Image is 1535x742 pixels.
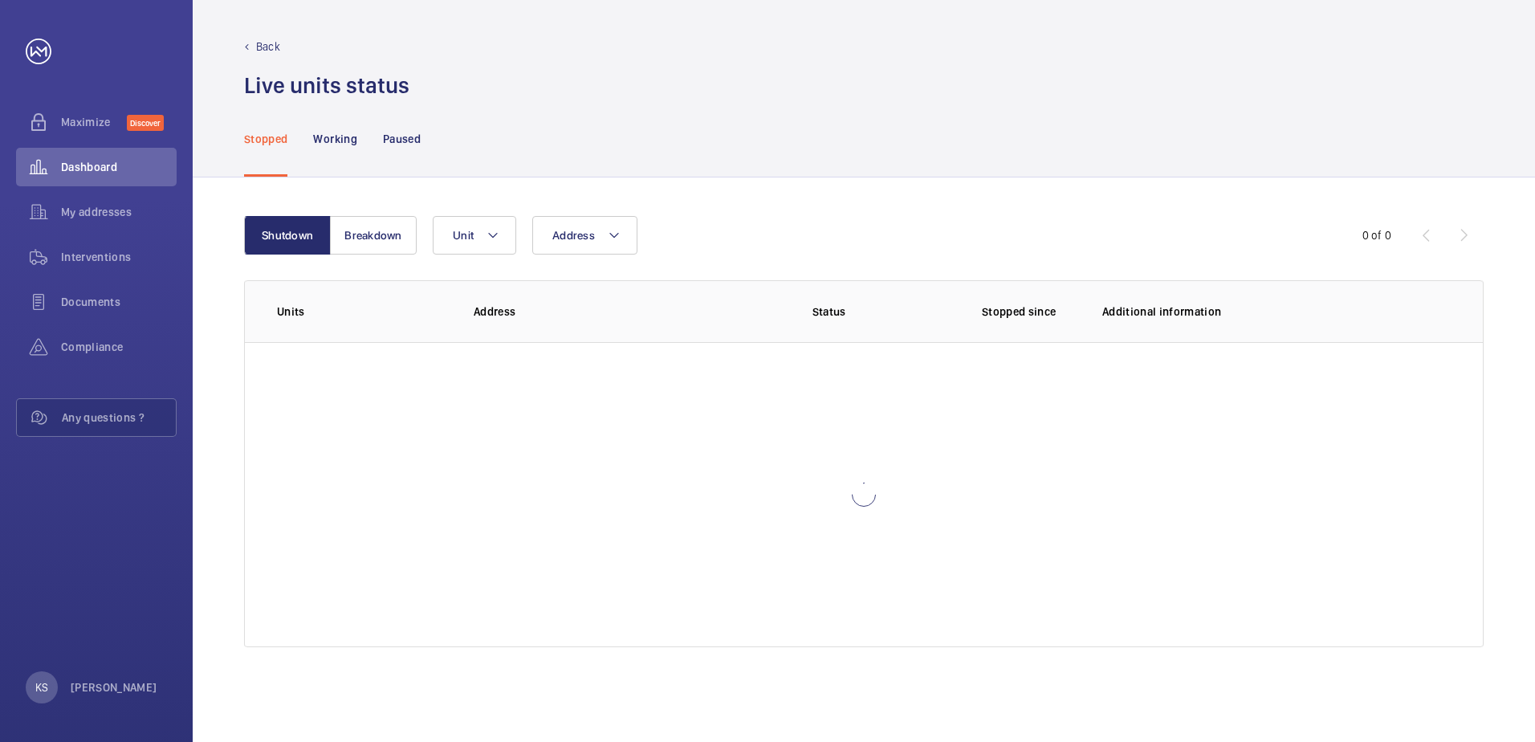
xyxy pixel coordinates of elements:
button: Shutdown [244,216,331,255]
p: Status [713,304,944,320]
p: [PERSON_NAME] [71,679,157,695]
span: Interventions [61,249,177,265]
button: Address [532,216,637,255]
p: Address [474,304,702,320]
h1: Live units status [244,71,409,100]
p: KS [35,679,48,695]
p: Stopped since [982,304,1077,320]
span: Maximize [61,114,127,130]
div: 0 of 0 [1362,227,1391,243]
p: Working [313,131,356,147]
button: Unit [433,216,516,255]
p: Back [256,39,280,55]
p: Paused [383,131,421,147]
span: Documents [61,294,177,310]
button: Breakdown [330,216,417,255]
span: Dashboard [61,159,177,175]
span: My addresses [61,204,177,220]
p: Units [277,304,448,320]
span: Compliance [61,339,177,355]
span: Unit [453,229,474,242]
p: Stopped [244,131,287,147]
p: Additional information [1102,304,1451,320]
span: Address [552,229,595,242]
span: Any questions ? [62,410,176,426]
span: Discover [127,115,164,131]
